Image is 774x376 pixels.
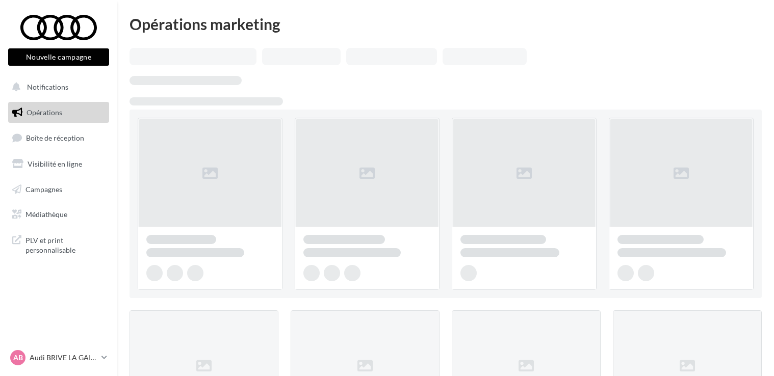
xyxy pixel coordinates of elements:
a: Médiathèque [6,204,111,225]
span: Visibilité en ligne [28,159,82,168]
a: Campagnes [6,179,111,200]
a: PLV et print personnalisable [6,229,111,259]
span: AB [13,353,23,363]
a: Visibilité en ligne [6,153,111,175]
span: PLV et print personnalisable [25,233,105,255]
span: Notifications [27,83,68,91]
button: Nouvelle campagne [8,48,109,66]
span: Campagnes [25,184,62,193]
a: AB Audi BRIVE LA GAILLARDE [8,348,109,367]
span: Opérations [27,108,62,117]
a: Boîte de réception [6,127,111,149]
div: Opérations marketing [130,16,762,32]
p: Audi BRIVE LA GAILLARDE [30,353,97,363]
a: Opérations [6,102,111,123]
span: Médiathèque [25,210,67,219]
span: Boîte de réception [26,133,84,142]
button: Notifications [6,76,107,98]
